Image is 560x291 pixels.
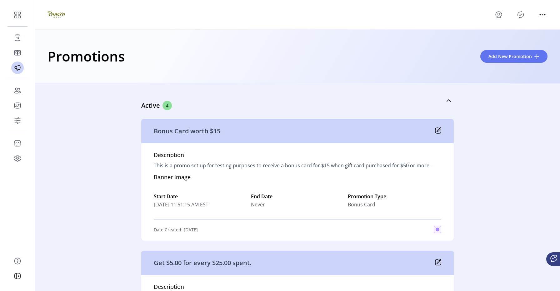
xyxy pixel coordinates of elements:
label: End Date [251,193,344,200]
p: Active [141,101,162,110]
p: Get $5.00 for every $25.00 spent. [154,258,251,268]
h1: Promotions [47,45,125,67]
p: Bonus Card worth $15 [154,126,220,136]
span: Never [251,201,265,208]
span: Bonus Card [348,201,375,208]
p: This is a promo set up for testing purposes to receive a bonus card for $15 when gift card purcha... [154,162,431,169]
span: [DATE] 11:51:15 AM EST [154,201,247,208]
label: Promotion Type [348,193,441,200]
button: Publisher Panel [516,10,526,20]
span: 4 [162,101,172,110]
button: menu [494,10,504,20]
p: Date Created: [DATE] [154,226,198,233]
span: Add New Promotion [488,53,532,60]
button: Add New Promotion [480,50,547,63]
label: Start Date [154,193,247,200]
h5: Banner Image [154,173,191,184]
h5: Description [154,151,184,162]
img: logo [47,6,65,23]
a: Active4 [141,87,454,114]
button: menu [537,10,547,20]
